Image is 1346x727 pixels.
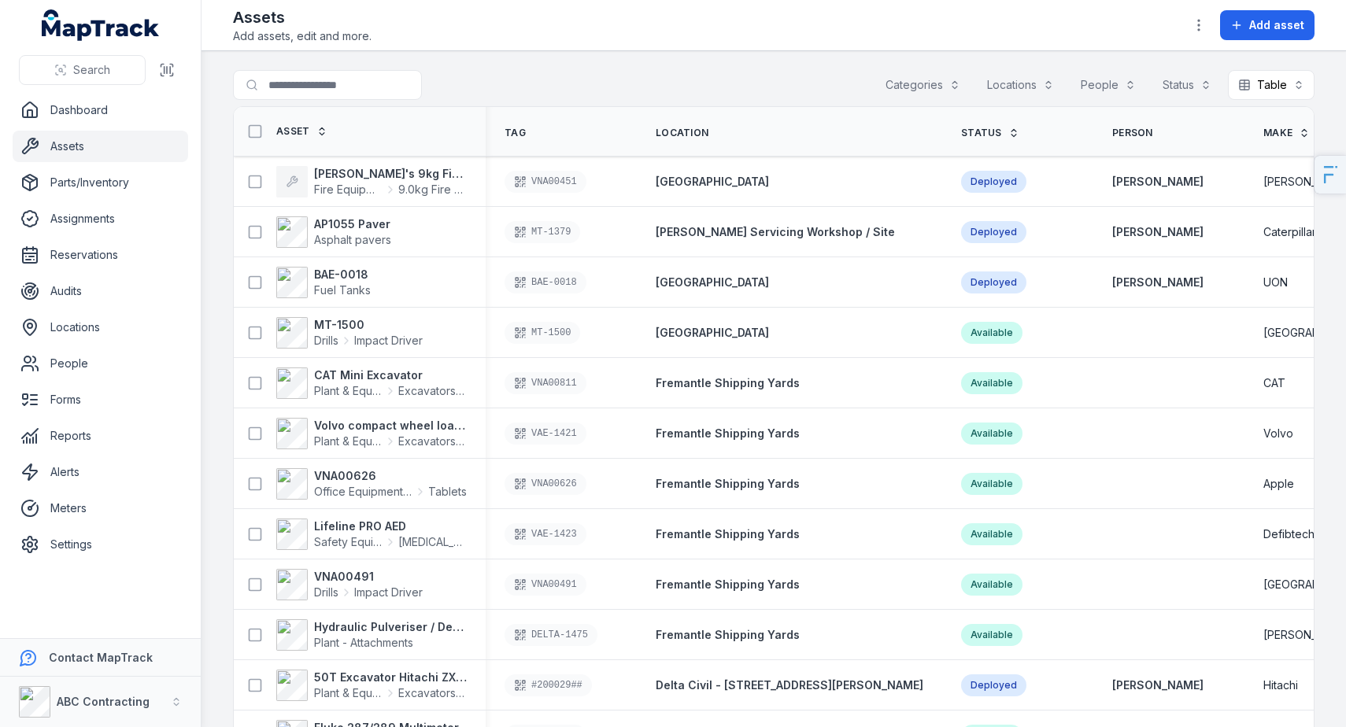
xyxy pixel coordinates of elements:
[656,578,800,591] span: Fremantle Shipping Yards
[13,456,188,488] a: Alerts
[656,326,769,339] span: [GEOGRAPHIC_DATA]
[961,423,1022,445] div: Available
[13,203,188,234] a: Assignments
[314,283,371,297] span: Fuel Tanks
[314,367,467,383] strong: CAT Mini Excavator
[1263,127,1292,139] span: Make
[13,384,188,415] a: Forms
[1112,127,1153,139] span: Person
[276,569,423,600] a: VNA00491DrillsImpact Driver
[961,574,1022,596] div: Available
[276,166,467,197] a: [PERSON_NAME]'s 9kg Fire EXTFire Equipment9.0kg Fire extinguisher
[314,216,391,232] strong: AP1055 Paver
[314,534,383,550] span: Safety Equipment
[314,317,423,333] strong: MT-1500
[276,670,467,701] a: 50T Excavator Hitachi ZX350Plant & EquipmentExcavators & Plant
[505,624,597,646] div: DELTA-1475
[398,182,467,197] span: 9.0kg Fire extinguisher
[354,333,423,349] span: Impact Driver
[13,94,188,126] a: Dashboard
[505,171,586,193] div: VNA00451
[314,233,391,246] span: Asphalt pavers
[656,426,800,440] span: Fremantle Shipping Yards
[961,322,1022,344] div: Available
[505,523,586,545] div: VAE-1423
[1112,174,1204,190] a: [PERSON_NAME]
[505,127,526,139] span: Tag
[656,175,769,188] span: [GEOGRAPHIC_DATA]
[13,312,188,343] a: Locations
[13,493,188,524] a: Meters
[1263,526,1315,542] span: Defibtech
[13,275,188,307] a: Audits
[961,221,1026,243] div: Deployed
[314,484,412,500] span: Office Equipment & IT
[505,423,586,445] div: VAE-1421
[505,473,586,495] div: VNA00626
[314,468,467,484] strong: VNA00626
[656,426,800,441] a: Fremantle Shipping Yards
[961,271,1026,293] div: Deployed
[233,28,372,44] span: Add assets, edit and more.
[656,376,800,389] span: Fremantle Shipping Yards
[961,624,1022,646] div: Available
[314,585,338,600] span: Drills
[656,527,800,541] span: Fremantle Shipping Yards
[314,434,383,449] span: Plant & Equipment
[656,577,800,592] a: Fremantle Shipping Yards
[656,677,923,693] a: Delta Civil - [STREET_ADDRESS][PERSON_NAME]
[13,167,188,198] a: Parts/Inventory
[276,267,371,298] a: BAE-0018Fuel Tanks
[276,125,310,138] span: Asset
[49,651,153,664] strong: Contact MapTrack
[961,171,1026,193] div: Deployed
[961,127,1019,139] a: Status
[276,317,423,349] a: MT-1500DrillsImpact Driver
[314,182,383,197] span: Fire Equipment
[656,526,800,542] a: Fremantle Shipping Yards
[656,275,769,290] a: [GEOGRAPHIC_DATA]
[656,174,769,190] a: [GEOGRAPHIC_DATA]
[1263,375,1285,391] span: CAT
[656,476,800,492] a: Fremantle Shipping Yards
[314,670,467,685] strong: 50T Excavator Hitachi ZX350
[1112,224,1204,240] a: [PERSON_NAME]
[656,477,800,490] span: Fremantle Shipping Yards
[19,55,146,85] button: Search
[276,125,327,138] a: Asset
[314,636,413,649] span: Plant - Attachments
[314,518,467,534] strong: Lifeline PRO AED
[314,685,383,701] span: Plant & Equipment
[1263,224,1316,240] span: Caterpillar
[314,166,467,182] strong: [PERSON_NAME]'s 9kg Fire EXT
[961,127,1002,139] span: Status
[1263,677,1298,693] span: Hitachi
[13,529,188,560] a: Settings
[57,695,150,708] strong: ABC Contracting
[961,674,1026,696] div: Deployed
[314,383,383,399] span: Plant & Equipment
[276,468,467,500] a: VNA00626Office Equipment & ITTablets
[276,216,391,248] a: AP1055 PaverAsphalt pavers
[314,267,371,282] strong: BAE-0018
[13,239,188,271] a: Reservations
[1112,677,1204,693] a: [PERSON_NAME]
[1112,275,1204,290] a: [PERSON_NAME]
[961,473,1022,495] div: Available
[13,420,188,452] a: Reports
[1263,127,1310,139] a: Make
[1263,426,1293,441] span: Volvo
[354,585,423,600] span: Impact Driver
[428,484,467,500] span: Tablets
[1263,476,1294,492] span: Apple
[276,518,467,550] a: Lifeline PRO AEDSafety Equipment[MEDICAL_DATA]
[961,372,1022,394] div: Available
[314,333,338,349] span: Drills
[42,9,160,41] a: MapTrack
[505,372,586,394] div: VNA00811
[656,275,769,289] span: [GEOGRAPHIC_DATA]
[505,322,580,344] div: MT-1500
